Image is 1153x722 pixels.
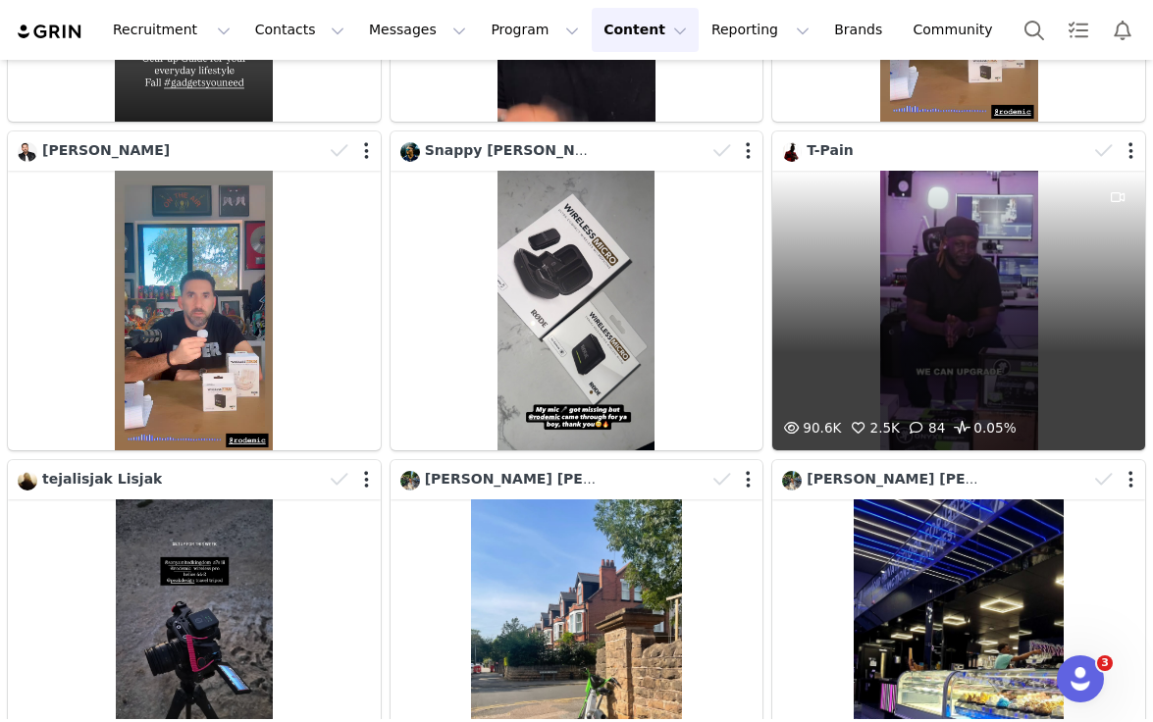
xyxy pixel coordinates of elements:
[592,8,699,52] button: Content
[779,420,841,436] span: 90.6K
[807,471,1067,487] span: [PERSON_NAME] [PERSON_NAME]
[950,417,1016,440] span: 0.05%
[782,471,802,490] img: 3c7a80f3-4e85-4f14-a6d2-88b7e8dbc224.jpg
[18,142,37,162] img: 1c0354d5-91be-4a7d-9df8-fa576148c5be.jpg
[400,142,420,162] img: a41b7864-b3ae-4986-9867-55b041cd8a39.jpg
[101,8,242,52] button: Recruitment
[16,23,84,41] img: grin logo
[782,142,802,162] img: 4eef73c9-9197-48b6-89f0-a98065941762.jpg
[357,8,478,52] button: Messages
[847,420,901,436] span: 2.5K
[42,471,162,487] span: tejalisjak Lisjak
[905,420,945,436] span: 84
[700,8,821,52] button: Reporting
[479,8,591,52] button: Program
[807,142,853,158] span: T-Pain
[822,8,900,52] a: Brands
[1057,655,1104,702] iframe: Intercom live chat
[902,8,1014,52] a: Community
[1097,655,1113,671] span: 3
[425,142,615,158] span: Snappy [PERSON_NAME]
[243,8,356,52] button: Contacts
[42,142,170,158] span: [PERSON_NAME]
[1101,8,1144,52] button: Notifications
[18,471,37,490] img: 2d904bc4-cd3a-4e79-b98d-f46edbef44da.jpg
[1057,8,1100,52] a: Tasks
[1013,8,1056,52] button: Search
[425,471,685,487] span: [PERSON_NAME] [PERSON_NAME]
[400,471,420,490] img: 3c7a80f3-4e85-4f14-a6d2-88b7e8dbc224.jpg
